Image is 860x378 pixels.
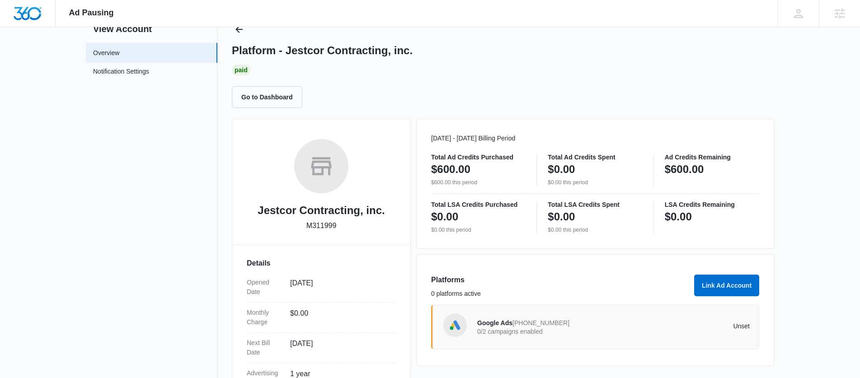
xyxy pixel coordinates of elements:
p: 0 platforms active [431,289,689,299]
span: Ad Pausing [69,8,114,18]
h3: Details [247,258,396,269]
button: Go to Dashboard [232,86,302,108]
p: Unset [614,323,750,329]
p: [DATE] - [DATE] Billing Period [431,134,759,143]
p: $600.00 [665,162,704,177]
p: $600.00 [431,162,470,177]
p: $0.00 this period [431,226,526,234]
a: Go to Dashboard [232,93,308,101]
a: Overview [93,48,119,58]
p: $600.00 this period [431,178,526,187]
p: $0.00 this period [548,178,642,187]
p: Total Ad Credits Purchased [431,154,526,160]
div: Opened Date[DATE] [247,272,396,303]
p: Ad Credits Remaining [665,154,759,160]
div: Paid [232,65,250,75]
p: Total LSA Credits Spent [548,201,642,208]
span: Google Ads [477,319,512,327]
h2: Jestcor Contracting, inc. [258,202,385,219]
button: Link Ad Account [694,275,759,296]
dd: [DATE] [290,338,389,357]
img: Google Ads [448,318,462,332]
h1: Platform - Jestcor Contracting, inc. [232,44,413,57]
button: Back [232,22,246,37]
p: LSA Credits Remaining [665,201,759,208]
div: Monthly Charge$0.00 [247,303,396,333]
p: $0.00 this period [548,226,642,234]
a: Notification Settings [93,67,149,79]
p: $0.00 [548,210,575,224]
dd: [DATE] [290,278,389,297]
p: 0/2 campaigns enabled [477,328,614,335]
p: M311999 [306,220,337,231]
h3: Platforms [431,275,689,285]
a: Google AdsGoogle Ads[PHONE_NUMBER]0/2 campaigns enabledUnset [431,305,759,349]
p: Total LSA Credits Purchased [431,201,526,208]
p: Total Ad Credits Spent [548,154,642,160]
p: $0.00 [665,210,692,224]
dd: $0.00 [290,308,389,327]
dt: Next Bill Date [247,338,283,357]
span: [PHONE_NUMBER] [512,319,569,327]
p: $0.00 [431,210,458,224]
p: $0.00 [548,162,575,177]
h2: View Account [86,22,217,36]
dt: Monthly Charge [247,308,283,327]
div: Next Bill Date[DATE] [247,333,396,363]
dt: Opened Date [247,278,283,297]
